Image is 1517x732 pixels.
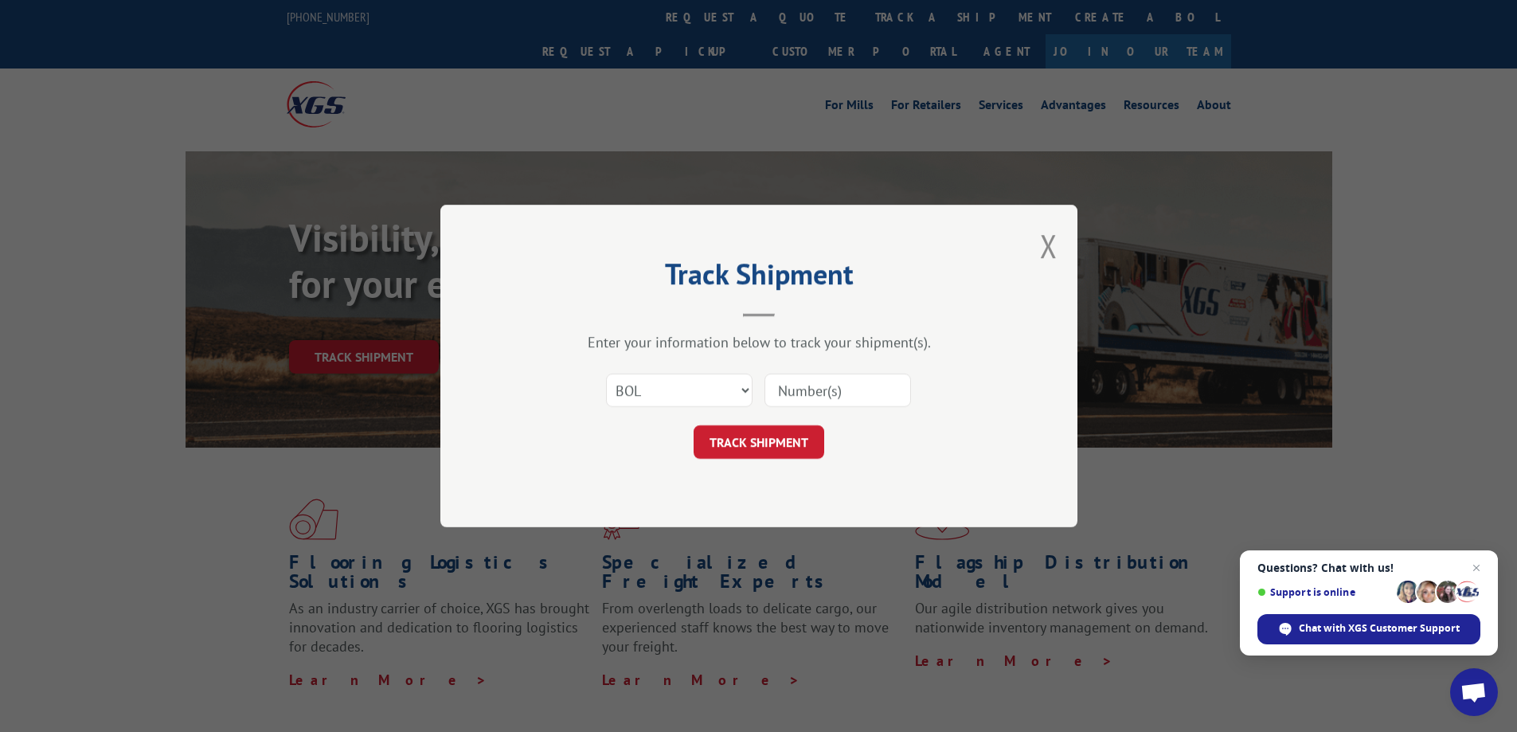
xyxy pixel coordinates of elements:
button: Close modal [1040,225,1058,267]
span: Chat with XGS Customer Support [1299,621,1460,636]
button: TRACK SHIPMENT [694,425,824,459]
span: Support is online [1257,586,1391,598]
input: Number(s) [764,374,911,407]
span: Questions? Chat with us! [1257,562,1480,574]
div: Open chat [1450,668,1498,716]
h2: Track Shipment [520,263,998,293]
span: Close chat [1467,558,1486,577]
div: Chat with XGS Customer Support [1257,614,1480,644]
div: Enter your information below to track your shipment(s). [520,333,998,351]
